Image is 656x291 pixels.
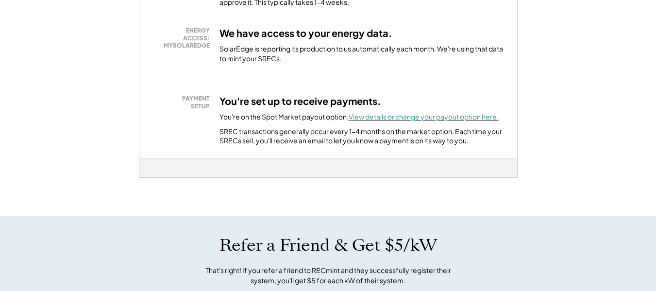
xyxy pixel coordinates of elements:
[139,178,172,182] div: 9bip2xri - VA Distributed
[195,265,462,286] div: That's right! If you refer a friend to RECmint and they successfully register their system, you'l...
[219,112,499,122] div: You're on the Spot Market payout option.
[349,112,499,121] a: View details or change your payout option here.
[156,95,210,110] div: PAYMENT SETUP
[156,27,210,50] div: ENERGY ACCESS: MYSOLAREDGE
[219,44,505,63] div: SolarEdge is reporting its production to us automatically each month. We're using that data to mi...
[219,95,381,107] h3: You're set up to receive payments.
[219,27,392,39] h3: We have access to your energy data.
[219,127,505,146] div: SREC transactions generally occur every 1-4 months on the market option. Each time your SRECs sel...
[219,235,437,256] h1: Refer a Friend & Get $5/kW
